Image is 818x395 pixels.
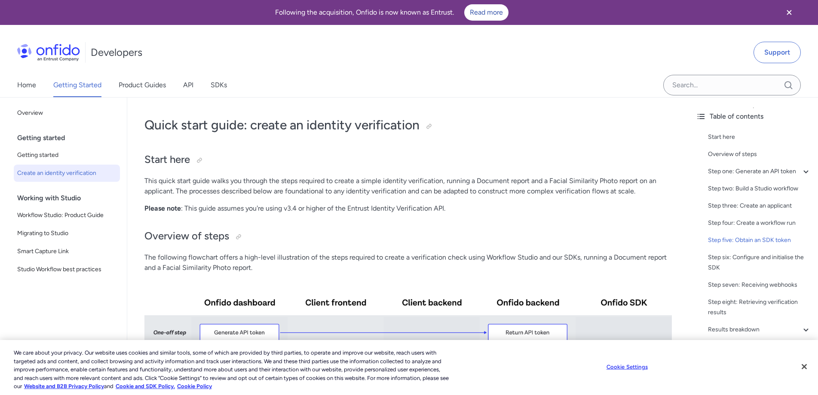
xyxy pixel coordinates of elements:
a: Cookie and SDK Policy. [116,383,175,389]
a: Home [17,73,36,97]
button: Cookie Settings [600,358,654,376]
h1: Developers [91,46,142,59]
div: Table of contents [696,111,811,122]
span: Getting started [17,150,116,160]
div: We care about your privacy. Our website uses cookies and similar tools, some of which are provide... [14,349,450,391]
a: Read more [464,4,509,21]
a: Support [754,42,801,63]
a: Create an identity verification [14,165,120,182]
div: Following the acquisition, Onfido is now known as Entrust. [10,4,773,21]
span: Studio Workflow best practices [17,264,116,275]
span: Migrating to Studio [17,228,116,239]
a: Workflow Studio: Product Guide [14,207,120,224]
a: Overview of steps [708,149,811,159]
a: API [183,73,193,97]
a: Step six: Configure and initialise the SDK [708,252,811,273]
a: Product Guides [119,73,166,97]
div: Getting started [17,129,123,147]
a: Step one: Generate an API token [708,166,811,177]
a: Step five: Obtain an SDK token [708,235,811,245]
svg: Close banner [784,7,794,18]
div: Working with Studio [17,190,123,207]
p: The following flowchart offers a high-level illustration of the steps required to create a verifi... [144,252,672,273]
a: SDKs [211,73,227,97]
strong: Please note [144,204,181,212]
a: Cookie Policy [177,383,212,389]
a: Getting started [14,147,120,164]
a: Getting Started [53,73,101,97]
a: Step eight: Retrieving verification results [708,297,811,318]
button: Close banner [773,2,805,23]
p: : This guide assumes you're using v3.4 or higher of the Entrust Identity Verification API. [144,203,672,214]
input: Onfido search input field [663,75,801,95]
h2: Start here [144,153,672,167]
a: Studio Workflow best practices [14,261,120,278]
a: Overview [14,104,120,122]
button: Close [795,357,814,376]
a: Step four: Create a workflow run [708,218,811,228]
span: Create an identity verification [17,168,116,178]
a: Step seven: Receiving webhooks [708,280,811,290]
span: Workflow Studio: Product Guide [17,210,116,220]
img: Onfido Logo [17,44,80,61]
p: This quick start guide walks you through the steps required to create a simple identity verificat... [144,176,672,196]
a: Results breakdown [708,325,811,335]
span: Smart Capture Link [17,246,116,257]
a: Migrating to Studio [14,225,120,242]
span: Overview [17,108,116,118]
h2: Overview of steps [144,229,672,244]
a: Step two: Build a Studio workflow [708,184,811,194]
a: Smart Capture Link [14,243,120,260]
a: Start here [708,132,811,142]
a: Step three: Create an applicant [708,201,811,211]
a: More information about our cookie policy., opens in a new tab [24,383,104,389]
h1: Quick start guide: create an identity verification [144,116,672,134]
